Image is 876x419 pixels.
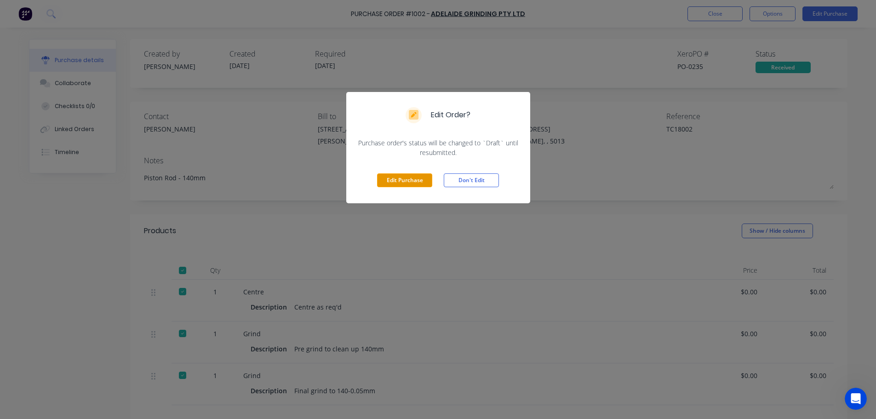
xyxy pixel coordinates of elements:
button: go back [6,4,23,21]
div: Close [161,4,178,21]
div: Purchase order's status will be changed to `Draft` until resubmitted. [346,138,530,157]
div: Edit Order? [431,109,470,121]
button: Don't Edit [444,173,499,187]
button: Edit Purchase [377,173,432,187]
iframe: Intercom live chat [845,388,867,410]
